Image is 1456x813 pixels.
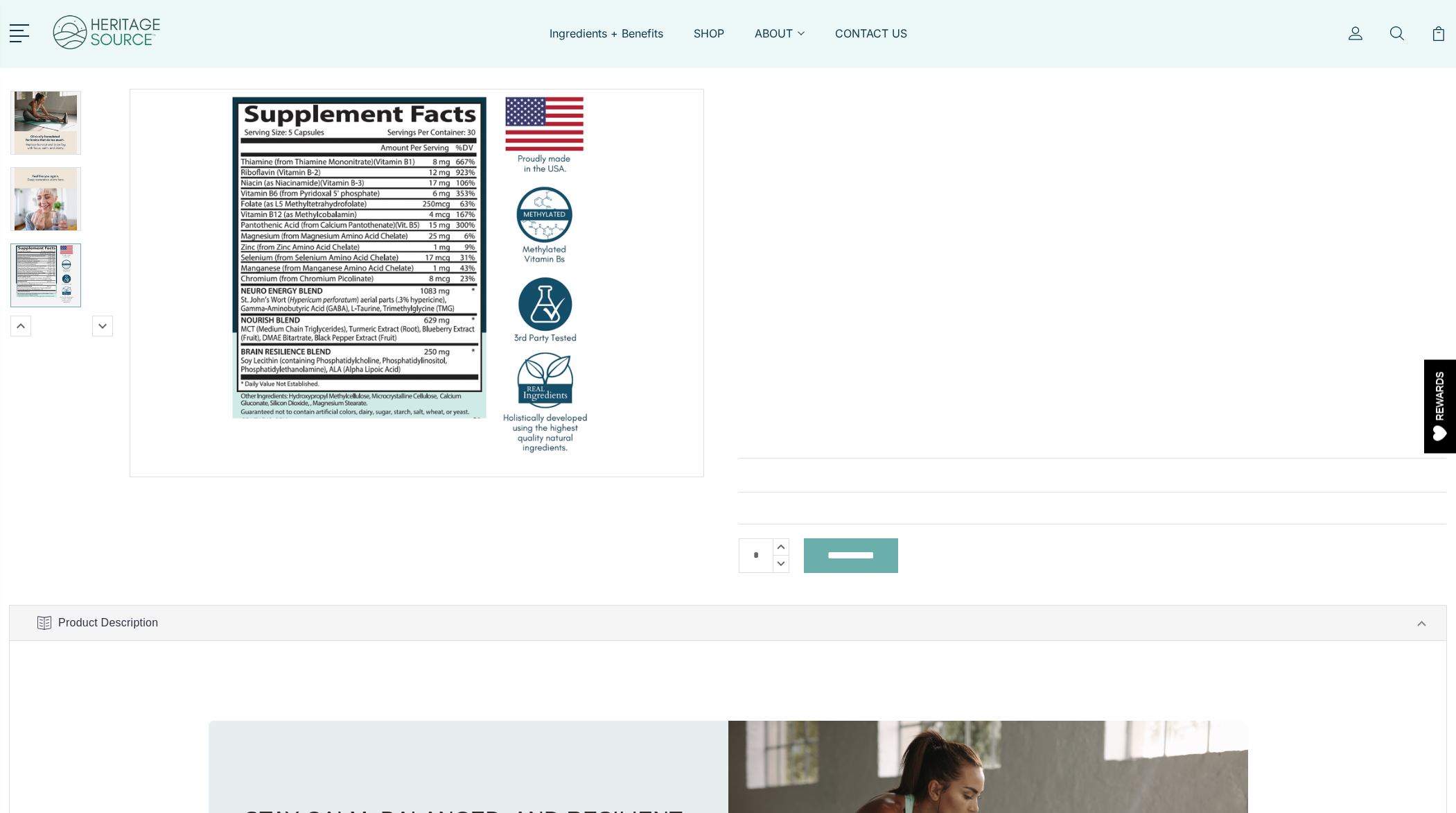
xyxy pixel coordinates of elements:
[15,92,77,154] img: BRAIN BOOST
[550,26,663,58] a: Ingredients + Benefits
[10,316,31,336] button: Previous
[58,616,158,630] span: Product Description
[223,89,610,477] img: BRAIN BOOST
[694,26,724,58] a: SHOP
[739,89,1447,454] iframe: McKenna's Custom Content
[15,168,77,230] img: BRAIN BOOST
[51,7,162,61] img: Heritage Source
[10,606,1446,640] a: Product Description
[92,316,113,336] button: Next
[835,26,907,58] a: CONTACT US
[755,26,805,58] a: ABOUT
[15,244,77,307] img: BRAIN BOOST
